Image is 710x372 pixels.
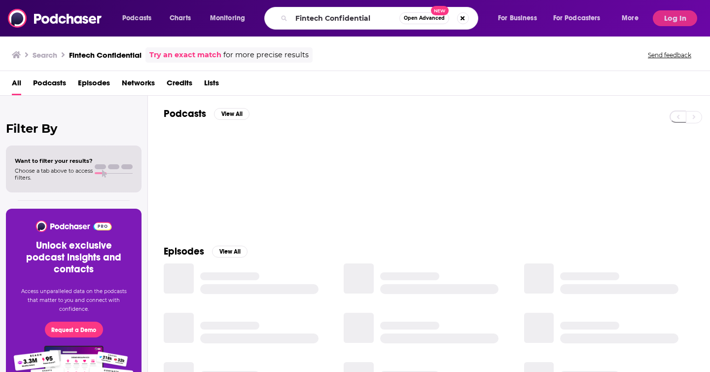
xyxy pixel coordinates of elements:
[78,75,110,95] a: Episodes
[45,322,103,337] button: Request a Demo
[15,157,93,164] span: Want to filter your results?
[204,75,219,95] a: Lists
[122,11,151,25] span: Podcasts
[212,246,248,258] button: View All
[35,221,112,232] img: Podchaser - Follow, Share and Rate Podcasts
[12,75,21,95] a: All
[164,108,249,120] a: PodcastsView All
[170,11,191,25] span: Charts
[491,10,549,26] button: open menu
[163,10,197,26] a: Charts
[33,50,57,60] h3: Search
[645,51,694,59] button: Send feedback
[18,240,130,275] h3: Unlock exclusive podcast insights and contacts
[167,75,192,95] a: Credits
[15,167,93,181] span: Choose a tab above to access filters.
[115,10,164,26] button: open menu
[122,75,155,95] a: Networks
[210,11,245,25] span: Monitoring
[18,287,130,314] p: Access unparalleled data on the podcasts that matter to you and connect with confidence.
[547,10,615,26] button: open menu
[214,108,249,120] button: View All
[69,50,142,60] h3: Fintech Confidential
[274,7,488,30] div: Search podcasts, credits, & more...
[399,12,449,24] button: Open AdvancedNew
[33,75,66,95] a: Podcasts
[164,108,206,120] h2: Podcasts
[622,11,639,25] span: More
[164,245,248,258] a: EpisodesView All
[164,245,204,258] h2: Episodes
[431,6,449,15] span: New
[149,49,221,61] a: Try an exact match
[291,10,399,26] input: Search podcasts, credits, & more...
[553,11,601,25] span: For Podcasters
[223,49,309,61] span: for more precise results
[6,121,142,136] h2: Filter By
[404,16,445,21] span: Open Advanced
[203,10,258,26] button: open menu
[498,11,537,25] span: For Business
[8,9,103,28] img: Podchaser - Follow, Share and Rate Podcasts
[615,10,651,26] button: open menu
[653,10,697,26] button: Log In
